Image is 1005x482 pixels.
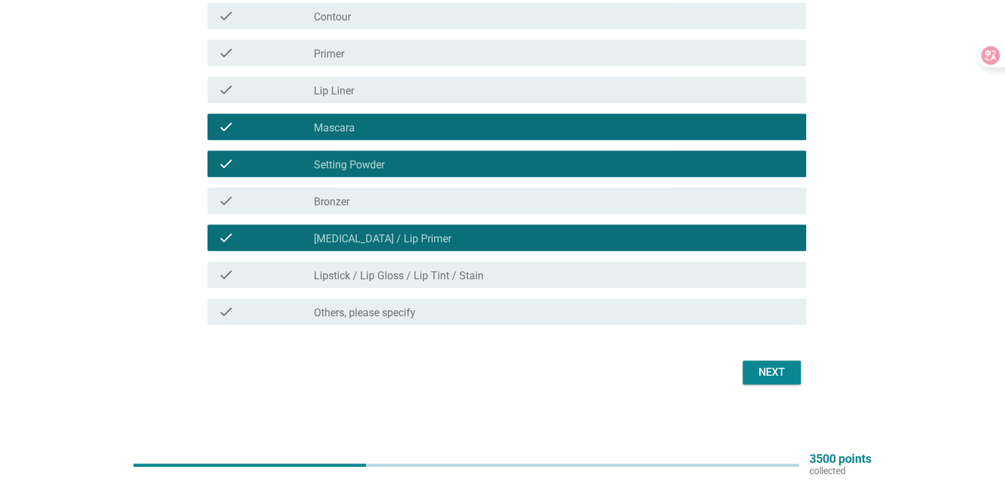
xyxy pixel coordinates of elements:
label: Others, please specify [314,306,416,320]
label: Lipstick / Lip Gloss / Lip Tint / Stain [314,269,484,283]
i: check [218,8,234,24]
i: check [218,119,234,135]
label: Bronzer [314,195,350,209]
label: Setting Powder [314,158,385,172]
label: Lip Liner [314,85,354,98]
i: check [218,304,234,320]
p: collected [809,465,872,477]
i: check [218,267,234,283]
i: check [218,45,234,61]
label: Mascara [314,121,355,135]
p: 3500 points [809,453,872,465]
i: check [218,193,234,209]
i: check [218,230,234,246]
button: Next [743,361,801,384]
label: Contour [314,11,351,24]
i: check [218,82,234,98]
label: [MEDICAL_DATA] / Lip Primer [314,232,451,246]
i: check [218,156,234,172]
label: Primer [314,48,344,61]
div: Next [753,364,790,380]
